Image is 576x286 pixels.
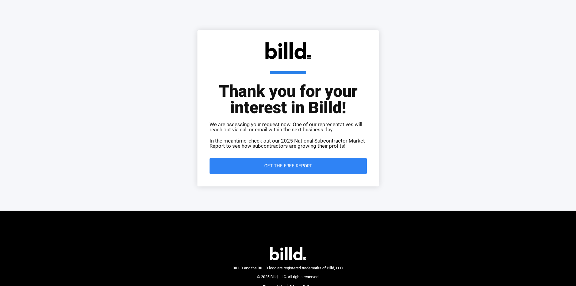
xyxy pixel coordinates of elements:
p: In the meantime, check out our 2025 National Subcontractor Market Report to see how subcontractor... [210,138,367,149]
a: Get the Free Report [210,158,367,174]
span: Get the Free Report [264,164,312,168]
span: BILLD and the BILLD logo are registered trademarks of Billd, LLC. © 2025 Billd, LLC. All rights r... [233,266,343,279]
p: We are assessing your request now. One of our representatives will reach out via call or email wi... [210,122,367,132]
h1: Thank you for your interest in Billd! [210,71,367,116]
